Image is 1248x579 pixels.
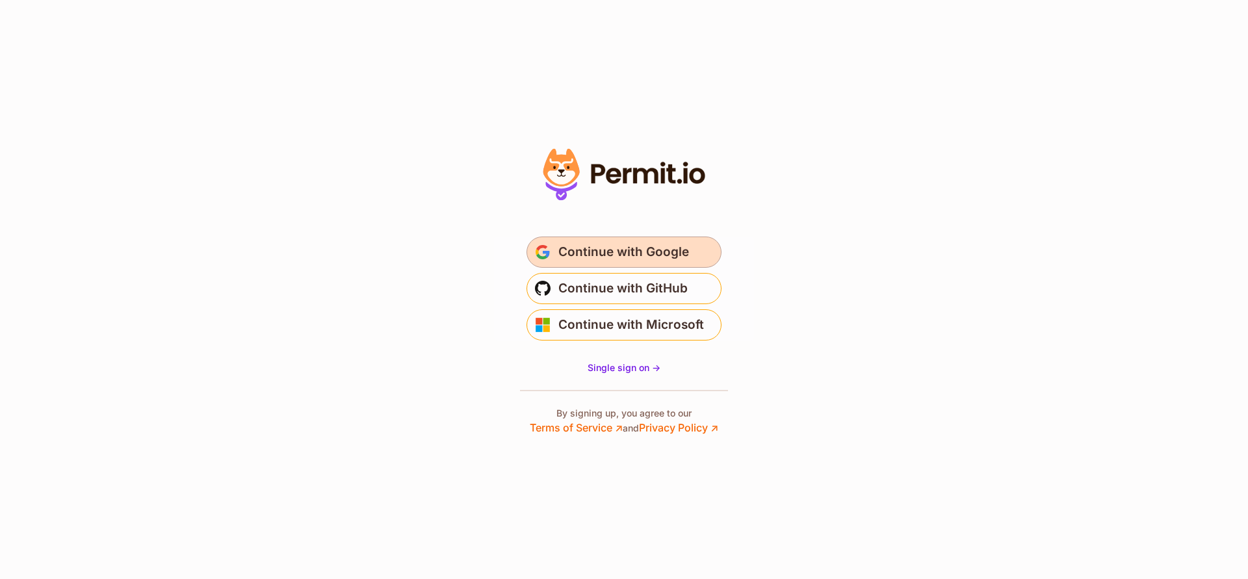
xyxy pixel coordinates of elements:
span: Continue with GitHub [558,278,688,299]
button: Continue with GitHub [526,273,721,304]
span: Continue with Microsoft [558,315,704,335]
p: By signing up, you agree to our and [530,407,718,435]
a: Privacy Policy ↗ [639,421,718,434]
a: Terms of Service ↗ [530,421,623,434]
button: Continue with Google [526,237,721,268]
a: Single sign on -> [588,361,660,374]
span: Continue with Google [558,242,689,263]
span: Single sign on -> [588,362,660,373]
button: Continue with Microsoft [526,309,721,341]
